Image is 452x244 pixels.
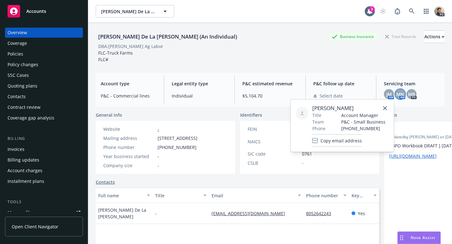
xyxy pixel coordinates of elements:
span: FLC-Truck Farms FLC# [98,50,133,62]
span: General info [96,112,122,118]
a: 8052642243 [306,210,336,216]
a: Overview [5,28,83,38]
button: [PERSON_NAME] De La [PERSON_NAME] (An Individual) [96,5,174,18]
div: Email [212,192,294,199]
span: Nova Assist [411,235,435,240]
span: [PERSON_NAME] De La [PERSON_NAME] (An Individual) [101,8,155,15]
div: Coverage gap analysis [8,113,54,123]
div: Actions [424,31,444,43]
a: Accounts [5,3,83,20]
div: 3 [369,6,375,12]
span: Accounts [26,9,46,14]
div: Coverage [8,38,27,48]
button: Actions [424,30,444,43]
span: Individual [172,93,227,99]
div: Contract review [8,102,40,112]
span: JM [386,91,392,98]
button: Title [153,188,209,203]
span: [STREET_ADDRESS] [158,135,197,141]
div: Total Rewards [382,33,419,40]
span: $5,104.70 [242,93,298,99]
div: Business Insurance [329,33,377,40]
button: Nova Assist [397,231,441,244]
span: Account Manager [341,112,385,119]
span: Account type [101,80,156,87]
span: [PHONE_NUMBER] [158,144,196,151]
button: Key contact [349,188,379,203]
span: Copy email address [320,137,362,144]
span: P&C - Small Business [341,119,385,125]
a: - [158,126,159,132]
div: Policy changes [8,60,38,70]
a: Quoting plans [5,81,83,91]
span: - [302,160,304,166]
a: Contract review [5,102,83,112]
a: Billing updates [5,155,83,165]
button: Phone number [304,188,349,203]
a: SSC Cases [5,70,83,80]
div: Company size [103,162,155,169]
div: FEIN [248,126,299,132]
div: SSC Cases [8,70,29,80]
span: Team [312,119,324,125]
span: - [155,210,157,217]
span: [PERSON_NAME] De La [PERSON_NAME] [98,207,150,220]
div: DBA: [PERSON_NAME] Ag Labor [98,43,163,50]
span: Yes [358,210,365,217]
a: Switch app [420,5,433,18]
span: Identifiers [240,112,262,118]
a: Coverage [5,38,83,48]
div: Billing updates [8,155,39,165]
span: Legal entity type [172,80,227,87]
span: - [158,162,159,169]
a: Invoices [5,144,83,154]
div: Key contact [352,192,370,199]
span: - [158,153,159,160]
span: P&C follow up date [313,80,369,87]
img: photo [434,6,444,16]
span: MB [408,91,415,98]
div: Account charges [8,166,42,176]
div: Phone number [103,144,155,151]
div: Manage files [8,208,34,218]
a: Search [406,5,418,18]
span: Open Client Navigator [12,223,58,230]
div: CSLB [248,160,299,166]
a: Account charges [5,166,83,176]
span: Phone [312,125,326,132]
a: Policy changes [5,60,83,70]
button: Full name [96,188,153,203]
span: [PERSON_NAME] [312,104,385,112]
a: [EMAIL_ADDRESS][DOMAIN_NAME] [212,210,290,216]
span: [PHONE_NUMBER] [341,125,385,132]
button: Email [209,188,304,203]
div: Invoices [8,144,24,154]
a: Report a Bug [391,5,404,18]
a: Coverage gap analysis [5,113,83,123]
div: SIC code [248,151,299,157]
a: Installment plans [5,176,83,186]
a: Start snowing [377,5,389,18]
a: close [381,104,389,112]
button: Copy email address [312,134,362,147]
div: Billing [5,135,83,142]
div: Phone number [306,192,339,199]
span: Select date [320,93,343,99]
span: P&C estimated revenue [242,80,298,87]
div: [PERSON_NAME] De La [PERSON_NAME] (An Individual) [96,33,239,41]
div: Year business started [103,153,155,160]
a: Policies [5,49,83,59]
div: Policies [8,49,23,59]
div: Mailing address [103,135,155,141]
div: Installment plans [8,176,44,186]
span: MN [396,91,404,98]
div: Drag to move [398,232,406,244]
a: Contacts [96,179,115,185]
div: Overview [8,28,27,38]
a: Contacts [5,92,83,102]
div: Website [103,126,155,132]
span: Title [312,112,321,119]
div: Full name [98,192,143,199]
a: Manage files [5,208,83,218]
div: Quoting plans [8,81,37,91]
